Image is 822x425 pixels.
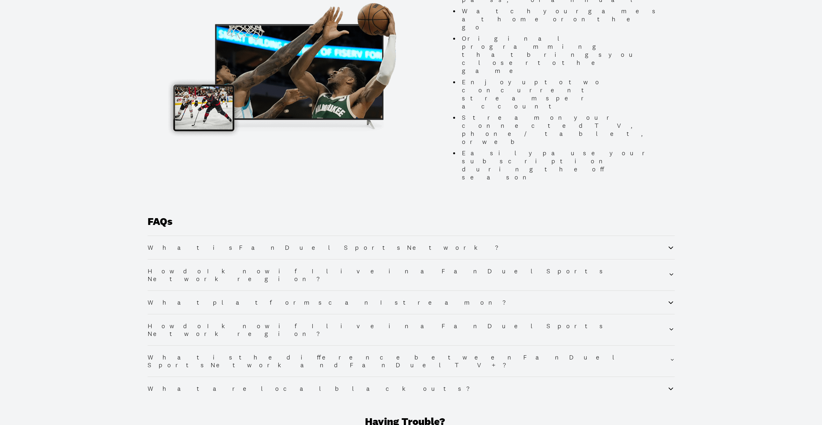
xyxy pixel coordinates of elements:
li: Enjoy up to two concurrent streams per account [459,78,661,110]
li: Original programming that brings you closer to the game [459,35,661,75]
li: Stream on your connected TV, phone/tablet, or web [459,114,661,146]
h2: What is the difference between FanDuel Sports Network and FanDuel TV+? [148,353,670,369]
h2: What platforms can I stream on? [148,299,517,306]
li: Easily pause your subscription during the off season [459,149,661,181]
li: Watch your games at home or on the go [459,7,661,31]
h2: How do I know if I live in a FanDuel Sports Network region? [148,322,669,338]
h1: FAQs [148,216,675,236]
h2: How do I know if I live in a FanDuel Sports Network region? [148,267,669,283]
h2: What is FanDuel Sports Network? [148,244,510,251]
h2: What are local blackouts? [148,385,481,392]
